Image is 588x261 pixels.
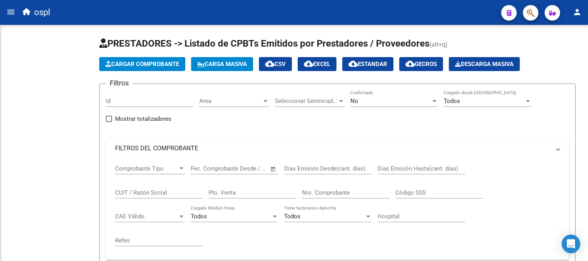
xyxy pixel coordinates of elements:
[106,139,569,158] mat-expansion-panel-header: FILTROS DEL COMPROBANTE
[191,57,253,71] button: Carga Masiva
[275,97,338,104] span: Seleccionar Gerenciador
[197,61,247,68] span: Carga Masiva
[265,61,286,68] span: CSV
[449,57,520,71] app-download-masive: Descarga masiva de comprobantes (adjuntos)
[304,59,313,68] mat-icon: cloud_download
[399,57,443,71] button: Gecros
[99,38,429,49] span: PRESTADORES -> Listado de CPBTs Emitidos por Prestadores / Proveedores
[115,213,178,220] span: CAE Válido
[342,57,393,71] button: Estandar
[405,61,437,68] span: Gecros
[99,57,185,71] button: Cargar Comprobante
[455,61,514,68] span: Descarga Masiva
[229,165,267,172] input: Fecha fin
[348,59,358,68] mat-icon: cloud_download
[304,61,330,68] span: EXCEL
[259,57,292,71] button: CSV
[429,41,448,48] span: (alt+q)
[199,97,262,104] span: Area
[6,7,16,17] mat-icon: menu
[191,213,207,220] span: Todos
[106,78,133,89] h3: Filtros
[191,165,222,172] input: Fecha inicio
[115,144,550,153] mat-panel-title: FILTROS DEL COMPROBANTE
[115,165,178,172] span: Comprobante Tipo
[449,57,520,71] button: Descarga Masiva
[405,59,415,68] mat-icon: cloud_download
[348,61,387,68] span: Estandar
[350,97,358,104] span: No
[284,213,300,220] span: Todos
[444,97,460,104] span: Todos
[572,7,582,17] mat-icon: person
[106,158,569,260] div: FILTROS DEL COMPROBANTE
[105,61,179,68] span: Cargar Comprobante
[115,114,171,124] span: Mostrar totalizadores
[34,4,50,21] span: ospl
[265,59,274,68] mat-icon: cloud_download
[298,57,336,71] button: EXCEL
[562,235,580,253] div: Open Intercom Messenger
[269,165,278,174] button: Open calendar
